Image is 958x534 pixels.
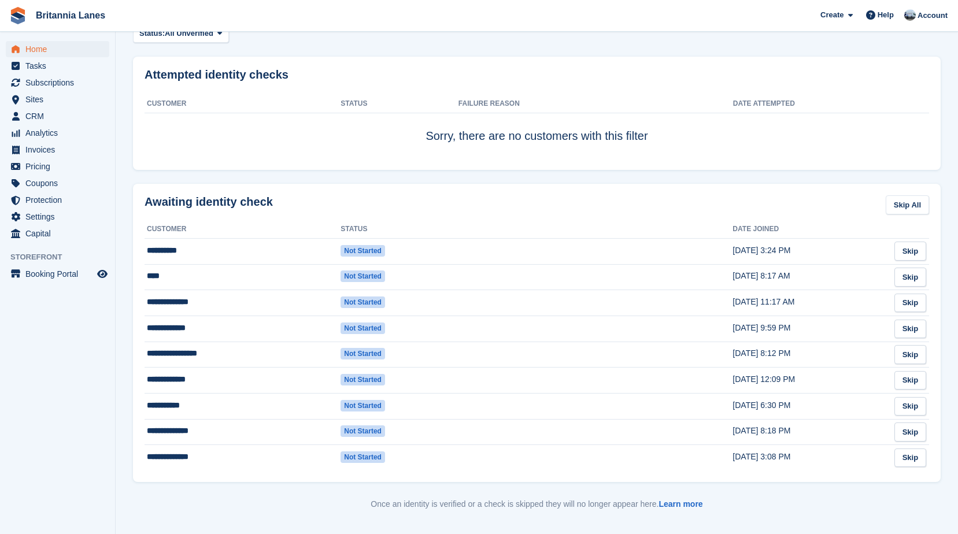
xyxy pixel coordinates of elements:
[341,95,458,113] th: Status
[6,108,109,124] a: menu
[820,9,844,21] span: Create
[426,129,648,142] span: Sorry, there are no customers with this filter
[25,108,95,124] span: CRM
[25,225,95,242] span: Capital
[25,41,95,57] span: Home
[894,422,926,442] a: Skip
[25,158,95,175] span: Pricing
[6,58,109,74] a: menu
[733,342,889,368] td: [DATE] 8:12 PM
[894,371,926,390] a: Skip
[145,195,273,209] h2: Awaiting identity check
[145,68,929,81] h2: Attempted identity checks
[733,368,889,394] td: [DATE] 12:09 PM
[6,75,109,91] a: menu
[878,9,894,21] span: Help
[886,195,929,214] a: Skip All
[733,264,889,290] td: [DATE] 8:17 AM
[918,10,948,21] span: Account
[145,220,341,239] th: Customer
[6,41,109,57] a: menu
[733,290,889,316] td: [DATE] 11:17 AM
[6,91,109,107] a: menu
[733,394,889,420] td: [DATE] 6:30 PM
[904,9,916,21] img: John Millership
[894,320,926,339] a: Skip
[25,266,95,282] span: Booking Portal
[894,268,926,287] a: Skip
[139,28,165,39] span: Status:
[341,296,385,308] span: Not started
[25,75,95,91] span: Subscriptions
[894,294,926,313] a: Skip
[25,125,95,141] span: Analytics
[341,348,385,359] span: Not started
[9,7,27,24] img: stora-icon-8386f47178a22dfd0bd8f6a31ec36ba5ce8667c1dd55bd0f319d3a0aa187defe.svg
[25,91,95,107] span: Sites
[6,125,109,141] a: menu
[894,397,926,416] a: Skip
[341,270,385,282] span: Not started
[659,499,702,509] a: Learn more
[341,400,385,411] span: Not started
[165,28,213,39] span: All Unverified
[6,209,109,225] a: menu
[6,175,109,191] a: menu
[25,209,95,225] span: Settings
[145,95,341,113] th: Customer
[25,175,95,191] span: Coupons
[894,242,926,261] a: Skip
[341,245,385,257] span: Not started
[894,448,926,468] a: Skip
[341,322,385,334] span: Not started
[6,158,109,175] a: menu
[733,95,890,113] th: Date attempted
[341,374,385,385] span: Not started
[733,316,889,342] td: [DATE] 9:59 PM
[133,498,941,510] p: Once an identity is verified or a check is skipped they will no longer appear here.
[133,24,229,43] button: Status: All Unverified
[733,238,889,264] td: [DATE] 3:24 PM
[95,267,109,281] a: Preview store
[341,425,385,437] span: Not started
[6,225,109,242] a: menu
[341,220,458,239] th: Status
[10,251,115,263] span: Storefront
[31,6,110,25] a: Britannia Lanes
[6,142,109,158] a: menu
[894,345,926,364] a: Skip
[6,192,109,208] a: menu
[458,95,733,113] th: Failure Reason
[733,220,889,239] th: Date joined
[341,451,385,463] span: Not started
[25,58,95,74] span: Tasks
[25,192,95,208] span: Protection
[6,266,109,282] a: menu
[733,419,889,445] td: [DATE] 8:18 PM
[25,142,95,158] span: Invoices
[733,445,889,470] td: [DATE] 3:08 PM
